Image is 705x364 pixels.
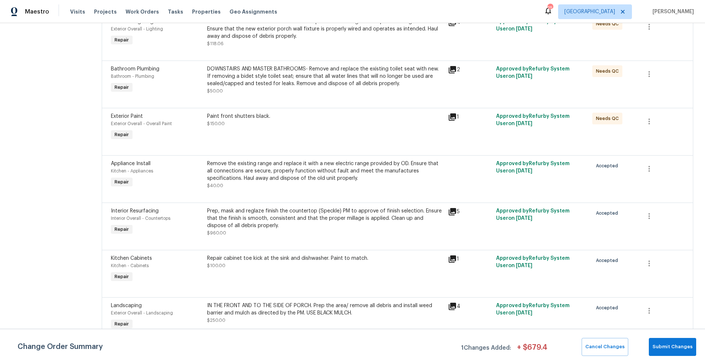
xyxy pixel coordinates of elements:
div: Paint front shutters black. [207,113,443,120]
span: Electrical Lighting [111,19,153,24]
span: Approved by Refurby System User on [496,161,570,174]
span: Accepted [596,162,621,170]
span: Change Order Summary [18,338,103,356]
span: Interior Resurfacing [111,208,159,214]
div: Repair cabinet toe kick at the sink and dishwasher. Paint to match. [207,255,443,262]
span: $100.00 [207,263,225,268]
span: Approved by Refurby System User on [496,256,570,268]
span: Bathroom Plumbing [111,66,159,72]
span: $40.00 [207,183,223,188]
span: [PERSON_NAME] [650,8,694,15]
span: $250.00 [207,318,225,323]
span: Maestro [25,8,49,15]
span: Tasks [168,9,183,14]
span: Accepted [596,304,621,312]
span: Accepted [596,210,621,217]
span: Submit Changes [652,343,693,351]
span: Exterior Overall - Overall Paint [111,121,172,126]
span: Needs QC [596,20,622,28]
span: Needs QC [596,68,622,75]
span: Repair [112,178,132,186]
span: [DATE] [516,263,532,268]
span: Interior Overall - Countertops [111,216,170,221]
span: [DATE] [516,121,532,126]
button: Submit Changes [649,338,696,356]
span: 1 Changes Added: [461,341,511,356]
span: Repair [112,84,132,91]
span: [DATE] [516,216,532,221]
div: 1 [448,255,492,263]
div: 4 [448,302,492,311]
span: Accepted [596,257,621,264]
span: Appliance Install [111,161,151,166]
span: [GEOGRAPHIC_DATA] [564,8,615,15]
span: Work Orders [126,8,159,15]
span: Repair [112,131,132,138]
div: 1 [448,113,492,121]
span: Repair [112,36,132,44]
div: 25 [547,4,553,12]
span: Kitchen Cabinets [111,256,152,261]
span: $960.00 [207,231,226,235]
span: Geo Assignments [229,8,277,15]
span: [DATE] [516,74,532,79]
span: Repair [112,273,132,280]
span: [DATE] [516,26,532,32]
span: Bathroom - Plumbing [111,74,154,79]
span: Exterior Paint [111,114,143,119]
div: SIDE DOOR AND BACK DOOR. Remove and replace the existing exterior porch wall light with new. Ensu... [207,18,443,40]
span: Properties [192,8,221,15]
span: [DATE] [516,310,532,316]
span: [DATE] [516,168,532,174]
span: Kitchen - Cabinets [111,263,149,268]
span: Exterior Overall - Lighting [111,27,163,31]
div: Remove the existing range and replace it with a new electric range provided by OD. Ensure that al... [207,160,443,182]
span: $118.06 [207,41,224,46]
span: Needs QC [596,115,622,122]
span: Approved by Refurby System User on [496,208,570,221]
span: $50.00 [207,89,223,93]
span: Repair [112,320,132,328]
div: 2 [448,65,492,74]
span: + $ 679.4 [517,344,547,356]
span: Cancel Changes [585,343,625,351]
button: Cancel Changes [582,338,628,356]
span: Projects [94,8,117,15]
div: 5 [448,207,492,216]
span: Approved by Refurby System User on [496,66,570,79]
span: Approved by Refurby System User on [496,303,570,316]
div: DOWNSTAIRS AND MASTER BATHROOMS- Remove and replace the existing toilet seat with new. If removin... [207,65,443,87]
span: Landscaping [111,303,142,308]
span: $150.00 [207,121,225,126]
span: Visits [70,8,85,15]
span: Approved by Refurby System User on [496,114,570,126]
div: IN THE FRONT AND TO THE SIDE OF PORCH. Prep the area/ remove all debris and install weed barrier ... [207,302,443,317]
span: Kitchen - Appliances [111,169,153,173]
span: Repair [112,226,132,233]
span: Approved by Refurby System User on [496,19,570,32]
div: Prep, mask and reglaze finish the countertop (Speckle) PM to approve of finish selection. Ensure ... [207,207,443,229]
span: Exterior Overall - Landscaping [111,311,173,315]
